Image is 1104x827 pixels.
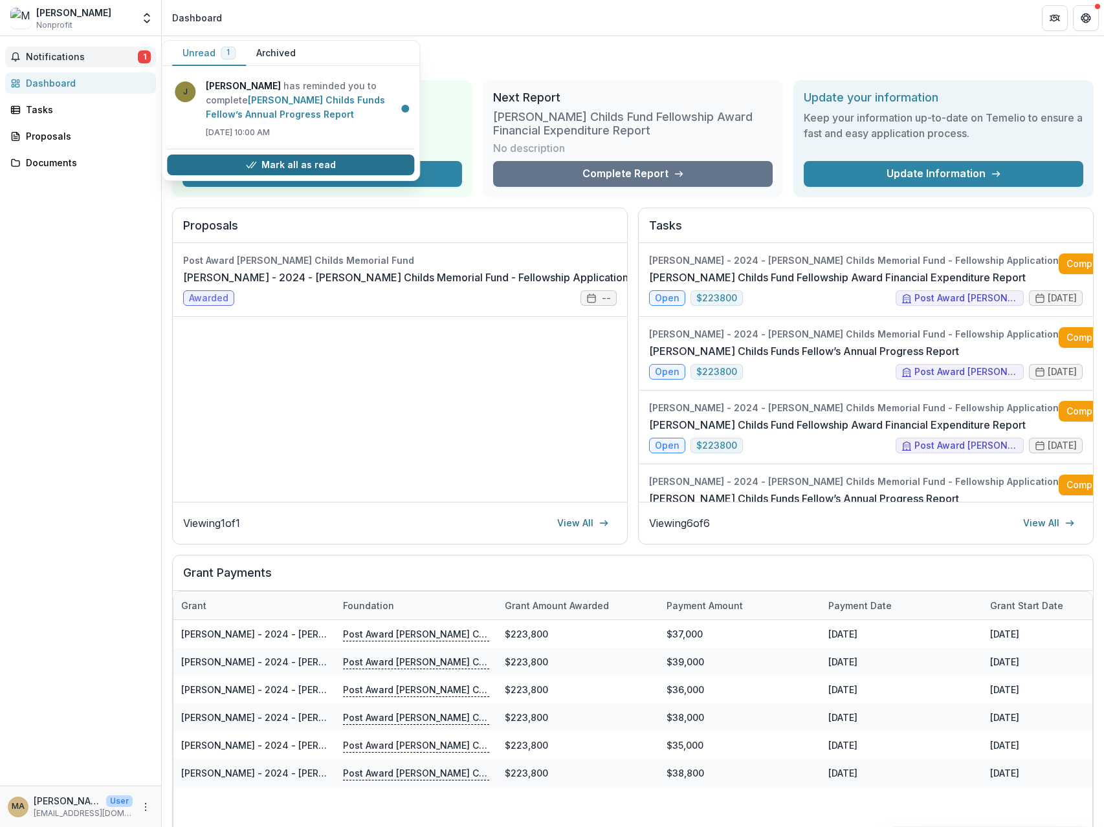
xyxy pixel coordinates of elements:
a: View All [549,513,617,533]
p: Post Award [PERSON_NAME] Childs Memorial Fund [343,738,489,752]
button: Archived [246,41,306,66]
div: Documents [26,156,146,169]
div: Grant amount awarded [497,599,617,612]
div: $38,000 [659,703,821,731]
button: Open entity switcher [138,5,156,31]
div: Payment date [821,592,982,619]
div: $223,800 [497,759,659,787]
div: Payment Amount [659,592,821,619]
div: Foundation [335,599,402,612]
h3: Keep your information up-to-date on Temelio to ensure a fast and easy application process. [804,110,1083,141]
p: Viewing 6 of 6 [649,515,710,531]
div: Grant [173,592,335,619]
h2: Tasks [649,219,1083,243]
a: [PERSON_NAME] - 2024 - [PERSON_NAME] Childs Memorial Fund - Fellowship Application [181,712,585,723]
a: [PERSON_NAME] Childs Funds Fellow’s Annual Progress Report [649,491,959,506]
p: [PERSON_NAME] [34,794,101,808]
a: [PERSON_NAME] - 2024 - [PERSON_NAME] Childs Memorial Fund - Fellowship Application [181,768,585,779]
div: Grant start date [982,599,1071,612]
button: Unread [172,41,246,66]
h2: Next Report [493,91,773,105]
span: 1 [138,50,151,63]
div: Meenakshi Asokan [12,802,25,811]
h2: Grant Payments [183,566,1083,590]
div: [DATE] [821,676,982,703]
a: [PERSON_NAME] - 2024 - [PERSON_NAME] Childs Memorial Fund - Fellowship Application [181,684,585,695]
h1: Dashboard [172,47,1094,70]
div: $223,800 [497,703,659,731]
div: Payment Amount [659,599,751,612]
button: More [138,799,153,815]
img: Meenakshi Asokan [10,8,31,28]
p: User [106,795,133,807]
div: $38,800 [659,759,821,787]
div: Proposals [26,129,146,143]
div: $35,000 [659,731,821,759]
span: Notifications [26,52,138,63]
div: $223,800 [497,648,659,676]
a: [PERSON_NAME] Childs Fund Fellowship Award Financial Expenditure Report [649,417,1026,433]
div: [DATE] [821,620,982,648]
p: has reminded you to complete [206,79,406,122]
p: [EMAIL_ADDRESS][DOMAIN_NAME] [34,808,133,819]
a: [PERSON_NAME] Childs Fund Fellowship Award Financial Expenditure Report [649,270,1026,285]
p: Post Award [PERSON_NAME] Childs Memorial Fund [343,627,489,641]
div: Grant amount awarded [497,592,659,619]
a: Update Information [804,161,1083,187]
a: [PERSON_NAME] - 2024 - [PERSON_NAME] Childs Memorial Fund - Fellowship Application [183,270,628,285]
button: Mark all as read [167,155,414,175]
p: Post Award [PERSON_NAME] Childs Memorial Fund [343,682,489,696]
div: $223,800 [497,731,659,759]
p: Viewing 1 of 1 [183,515,240,531]
div: [DATE] [821,648,982,676]
a: Proposals [5,125,156,147]
div: [PERSON_NAME] [36,6,111,19]
div: Payment date [821,599,900,612]
nav: breadcrumb [167,8,227,27]
a: Documents [5,152,156,173]
div: $39,000 [659,648,821,676]
p: No description [493,140,565,156]
span: 1 [226,48,230,57]
div: Dashboard [172,11,222,25]
a: [PERSON_NAME] - 2024 - [PERSON_NAME] Childs Memorial Fund - Fellowship Application [181,740,585,751]
div: $223,800 [497,676,659,703]
div: [DATE] [821,703,982,731]
a: View All [1015,513,1083,533]
a: Complete Report [493,161,773,187]
a: [PERSON_NAME] Childs Funds Fellow’s Annual Progress Report [649,343,959,359]
p: Post Award [PERSON_NAME] Childs Memorial Fund [343,766,489,780]
div: [DATE] [821,731,982,759]
div: $37,000 [659,620,821,648]
div: Tasks [26,103,146,116]
div: Foundation [335,592,497,619]
button: Notifications1 [5,47,156,67]
h2: Update your information [804,91,1083,105]
h3: [PERSON_NAME] Childs Fund Fellowship Award Financial Expenditure Report [493,110,773,138]
a: Dashboard [5,72,156,94]
a: [PERSON_NAME] - 2024 - [PERSON_NAME] Childs Memorial Fund - Fellowship Application [181,656,585,667]
div: $223,800 [497,620,659,648]
h2: Proposals [183,219,617,243]
p: Post Award [PERSON_NAME] Childs Memorial Fund [343,654,489,669]
button: Partners [1042,5,1068,31]
button: Get Help [1073,5,1099,31]
div: Grant [173,599,214,612]
a: Tasks [5,99,156,120]
span: Nonprofit [36,19,72,31]
a: [PERSON_NAME] - 2024 - [PERSON_NAME] Childs Memorial Fund - Fellowship Application [181,628,585,639]
a: [PERSON_NAME] Childs Funds Fellow’s Annual Progress Report [206,94,385,120]
p: Post Award [PERSON_NAME] Childs Memorial Fund [343,710,489,724]
div: $36,000 [659,676,821,703]
div: Dashboard [26,76,146,90]
div: [DATE] [821,759,982,787]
